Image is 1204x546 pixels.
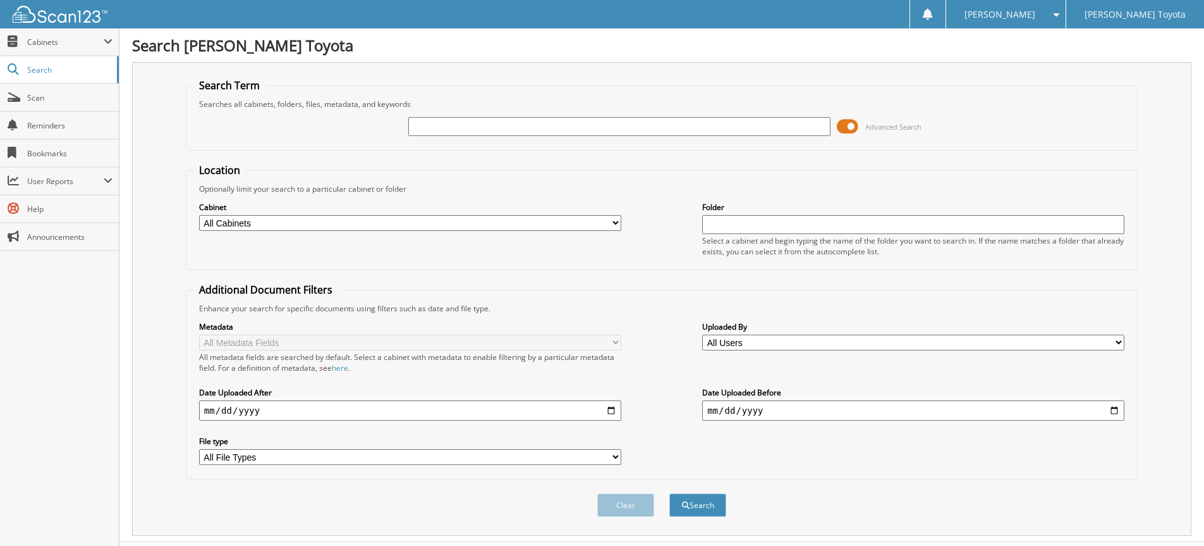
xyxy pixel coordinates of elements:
[27,37,104,47] span: Cabinets
[27,65,111,75] span: Search
[332,363,348,373] a: here
[702,400,1124,421] input: end
[865,122,921,132] span: Advanced Search
[193,78,266,92] legend: Search Term
[199,352,621,373] div: All metadata fields are searched by default. Select a cabinet with metadata to enable filtering b...
[702,202,1124,213] label: Folder
[193,163,246,177] legend: Location
[1085,11,1186,18] span: [PERSON_NAME] Toyota
[193,303,1131,314] div: Enhance your search for specific documents using filters such as date and file type.
[597,493,654,517] button: Clear
[199,321,621,332] label: Metadata
[199,387,621,398] label: Date Uploaded After
[702,321,1124,332] label: Uploaded By
[27,204,112,214] span: Help
[193,183,1131,194] div: Optionally limit your search to a particular cabinet or folder
[702,387,1124,398] label: Date Uploaded Before
[27,92,112,103] span: Scan
[702,235,1124,257] div: Select a cabinet and begin typing the name of the folder you want to search in. If the name match...
[27,148,112,159] span: Bookmarks
[27,120,112,131] span: Reminders
[199,202,621,213] label: Cabinet
[964,11,1035,18] span: [PERSON_NAME]
[27,176,104,187] span: User Reports
[193,99,1131,109] div: Searches all cabinets, folders, files, metadata, and keywords
[669,493,726,517] button: Search
[193,283,339,297] legend: Additional Document Filters
[199,400,621,421] input: start
[13,6,107,23] img: scan123-logo-white.svg
[199,436,621,447] label: File type
[132,35,1191,56] h1: Search [PERSON_NAME] Toyota
[27,232,112,242] span: Announcements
